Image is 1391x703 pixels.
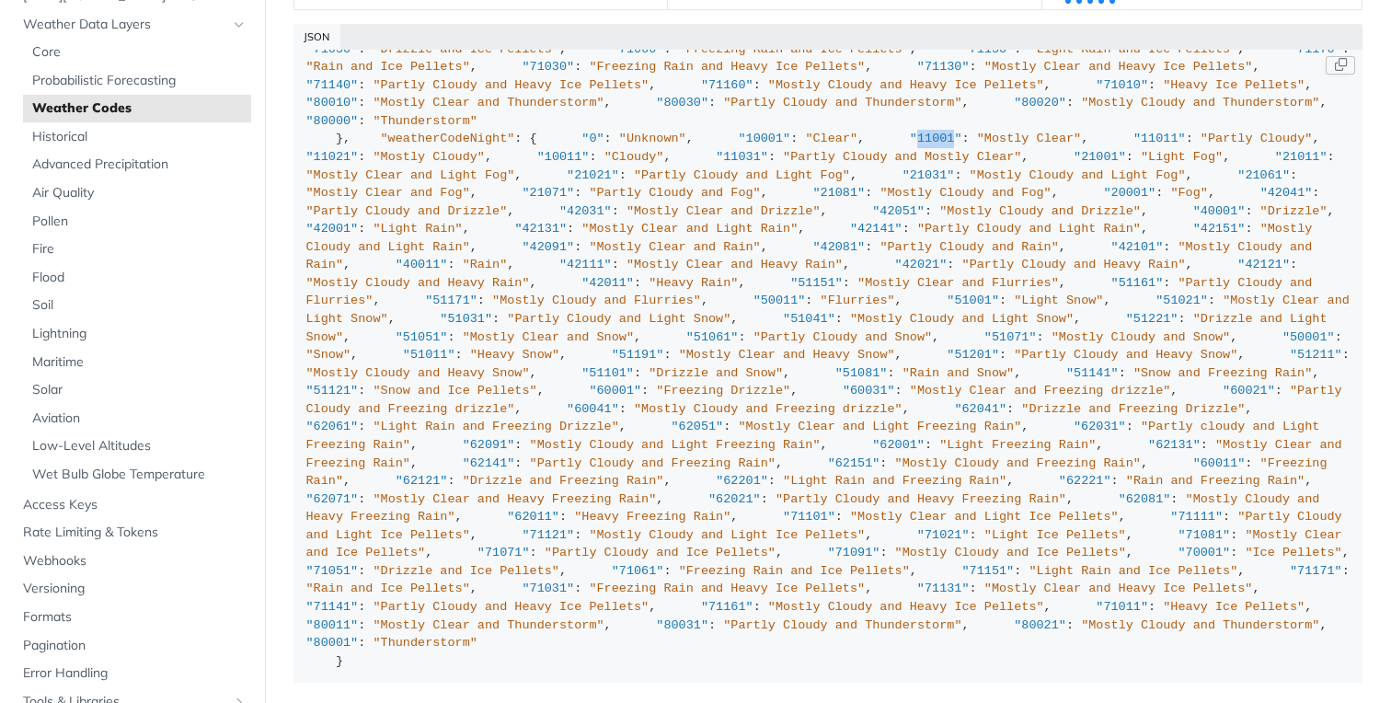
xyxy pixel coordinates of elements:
span: "62151" [828,456,880,470]
span: "51191" [612,348,664,362]
span: "Drizzle and Snow" [649,366,783,380]
span: "Drizzle and Ice Pellets" [373,564,559,578]
span: Versioning [23,580,247,598]
span: "60041" [567,402,619,416]
span: "Partly Cloudy and Mostly Clear" [783,150,1021,164]
span: Low-Level Altitudes [32,437,247,455]
span: "Rain and Snow" [902,366,1015,380]
span: "Partly Cloudy and Ice Pellets" [545,546,776,559]
button: Copy Code [1326,56,1355,75]
span: "Partly Cloudy and Freezing Rain" [530,456,776,470]
span: "Mostly Clear and Flurries" [857,276,1059,290]
span: "10011" [537,150,590,164]
span: "51141" [1066,366,1119,380]
a: Formats [14,604,251,631]
span: "Fog" [1170,186,1208,200]
span: "71021" [917,528,970,542]
span: "21061" [1237,168,1290,182]
span: "Partly Cloudy and Heavy Freezing Rain" [776,492,1066,506]
span: "71140" [306,78,359,92]
span: "51041" [783,312,835,326]
a: Aviation [23,405,251,432]
span: "Thunderstorm" [373,636,477,650]
span: "Cloudy" [604,150,664,164]
span: "Mostly Clear and Snow" [463,330,634,344]
span: "0" [581,132,604,145]
span: "Snow" [306,348,351,362]
span: "Partly Cloudy and Fog" [589,186,760,200]
a: Versioning [14,575,251,603]
span: "62061" [306,420,359,433]
span: Access Keys [23,496,247,514]
span: "Mostly Clear and Drizzle" [627,204,821,218]
span: "Rain" [463,258,508,271]
span: "Heavy Snow" [470,348,559,362]
span: "Mostly Clear and Fog" [306,186,470,200]
a: Pollen [23,208,251,236]
a: Weather Data LayersHide subpages for Weather Data Layers [14,11,251,39]
span: "71141" [306,600,359,614]
span: "50011" [753,294,806,307]
span: Probabilistic Forecasting [32,72,247,90]
span: "21001" [1074,150,1126,164]
span: "Light Rain" [373,222,462,236]
span: "Freezing Rain and Heavy Ice Pellets" [589,582,865,595]
span: "42121" [1237,258,1290,271]
span: "Freezing Rain and Ice Pellets" [679,564,910,578]
span: "Mostly Cloudy and Light Freezing Rain" [530,438,821,452]
span: "Partly Cloudy and Light Ice Pellets" [306,510,1350,542]
a: Fire [23,236,251,263]
span: Wet Bulb Globe Temperature [32,466,247,484]
span: "Light Rain and Freezing Drizzle" [373,420,618,433]
span: "11001" [910,132,962,145]
span: "Mostly Cloudy and Light Snow" [850,312,1074,326]
a: Rate Limiting & Tokens [14,519,251,547]
span: "Partly Cloudy and Freezing drizzle" [306,384,1350,416]
span: "60021" [1223,384,1275,398]
span: "Drizzle and Freezing Rain" [463,474,664,488]
a: Advanced Precipitation [23,151,251,179]
span: "62221" [1059,474,1111,488]
span: "60011" [1193,456,1246,470]
span: "Mostly Cloudy" [373,150,485,164]
span: "Mostly Cloudy and Light Ice Pellets" [589,528,865,542]
span: "80010" [306,96,359,109]
span: "Mostly Clear and Heavy Rain" [627,258,843,271]
span: "51201" [947,348,999,362]
span: "42101" [1111,240,1164,254]
span: "Mostly Cloudy and Fog" [879,186,1051,200]
span: "71101" [783,510,835,524]
a: Pagination [14,632,251,660]
span: "Rain and Freezing Rain" [1126,474,1305,488]
span: "Drizzle" [1260,204,1328,218]
span: "Mostly Cloudy and Snow" [1052,330,1230,344]
span: Soil [32,296,247,315]
span: "62091" [463,438,515,452]
span: "Mostly Cloudy and Heavy Ice Pellets" [768,600,1044,614]
span: "62011" [507,510,559,524]
span: "10001" [738,132,790,145]
span: "Mostly Cloudy and Thunderstorm" [1081,618,1319,632]
span: "42091" [522,240,574,254]
span: "51211" [1290,348,1342,362]
span: Historical [32,128,247,146]
span: "Flurries" [821,294,895,307]
span: "71121" [522,528,574,542]
span: "Partly Cloudy and Thunderstorm" [723,618,961,632]
span: "Rain and Ice Pellets" [306,60,470,74]
span: "Mostly Clear and Light Freezing Rain" [738,420,1021,433]
span: "80020" [1014,96,1066,109]
span: "80021" [1014,618,1066,632]
span: "42141" [850,222,902,236]
span: "51081" [835,366,888,380]
span: "42031" [559,204,612,218]
span: "80030" [656,96,708,109]
span: "62031" [1074,420,1126,433]
span: "Heavy Ice Pellets" [1163,78,1305,92]
span: "42011" [581,276,634,290]
span: Core [32,43,247,62]
span: "62131" [1148,438,1201,452]
span: "Mostly Cloudy and Thunderstorm" [1081,96,1319,109]
span: "Snow and Freezing Rain" [1133,366,1312,380]
span: "11021" [306,150,359,164]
